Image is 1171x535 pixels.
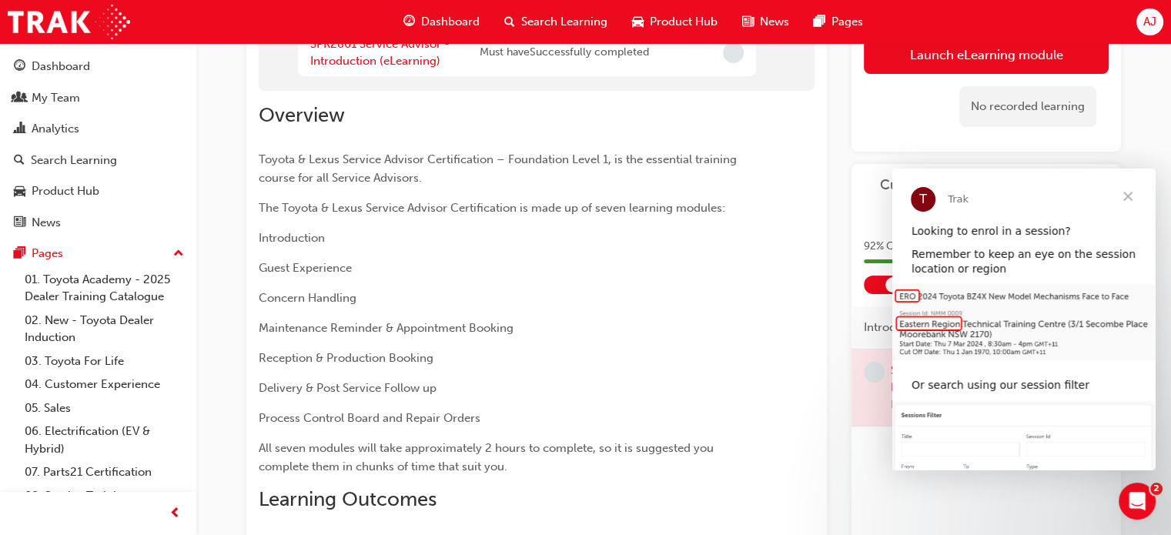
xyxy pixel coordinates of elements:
span: news-icon [14,216,25,230]
span: Pages [831,13,863,31]
span: guage-icon [403,12,415,32]
span: 2 [1150,483,1163,495]
span: 92 % Completed [864,238,941,256]
span: Guest Experience [259,261,352,275]
a: 04. Customer Experience [18,373,190,396]
span: All seven modules will take approximately 2 hours to complete, so it is suggested you complete th... [259,441,717,473]
span: Must have Successfully completed [480,44,649,62]
a: My Team [6,84,190,112]
a: News [6,209,190,237]
img: Trak [8,5,130,39]
span: pages-icon [814,12,825,32]
a: Product Hub [6,177,190,206]
a: 02. New - Toyota Dealer Induction [18,309,190,349]
div: No recorded learning [959,86,1096,127]
span: search-icon [504,12,515,32]
span: search-icon [14,154,25,168]
a: car-iconProduct Hub [620,6,730,38]
a: 01. Toyota Academy - 2025 Dealer Training Catalogue [18,268,190,309]
span: Reception & Production Booking [259,351,433,365]
span: Incomplete [723,42,744,63]
span: chart-icon [14,122,25,136]
span: Learning Outcomes [259,487,437,511]
a: pages-iconPages [801,6,875,38]
span: Delivery & Post Service Follow up [259,381,437,395]
iframe: Intercom live chat [1119,483,1156,520]
span: Introduction [259,231,325,245]
span: car-icon [632,12,644,32]
a: Search Learning [6,146,190,175]
span: Product Hub [650,13,718,31]
a: 03. Toyota For Life [18,349,190,373]
a: Customer Relationships Learning Plan [864,176,1109,211]
span: Overview [259,103,345,127]
button: Launch eLearning module [864,35,1109,74]
div: Dashboard [32,58,90,75]
span: Dashboard [421,13,480,31]
div: To be eligible to attempt this learning resource, you must first complete the following: [298,8,756,79]
span: Search Learning [521,13,607,31]
div: My Team [32,89,80,107]
span: prev-icon [169,504,181,523]
span: News [760,13,789,31]
span: Process Control Board and Repair Orders [259,411,480,425]
div: Pages [32,245,63,262]
span: guage-icon [14,60,25,74]
a: 08. Service Training [18,484,190,508]
button: DashboardMy TeamAnalyticsSearch LearningProduct HubNews [6,49,190,239]
span: The Toyota & Lexus Service Advisor Certification is made up of seven learning modules: [259,201,725,215]
div: Analytics [32,120,79,138]
a: 05. Sales [18,396,190,420]
a: Dashboard [6,52,190,81]
span: people-icon [14,92,25,105]
a: search-iconSearch Learning [492,6,620,38]
a: 07. Parts21 Certification [18,460,190,484]
iframe: Intercom live chat message [892,169,1156,470]
a: guage-iconDashboard [391,6,492,38]
span: news-icon [742,12,754,32]
span: Concern Handling [259,291,356,305]
div: Product Hub [32,182,99,200]
button: Pages [6,239,190,268]
button: AJ [1136,8,1163,35]
a: 06. Electrification (EV & Hybrid) [18,420,190,460]
span: up-icon [173,244,184,264]
a: news-iconNews [730,6,801,38]
span: learningRecordVerb_NONE-icon [864,362,885,383]
span: pages-icon [14,247,25,261]
div: News [32,214,61,232]
a: Analytics [6,115,190,143]
span: car-icon [14,185,25,199]
span: Maintenance Reminder & Appointment Booking [259,321,514,335]
span: Toyota & Lexus Service Advisor Certification – Foundation Level 1, is the essential training cour... [259,152,740,185]
span: Introduction [864,319,930,336]
span: AJ [1143,13,1156,31]
div: Search Learning [31,152,117,169]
